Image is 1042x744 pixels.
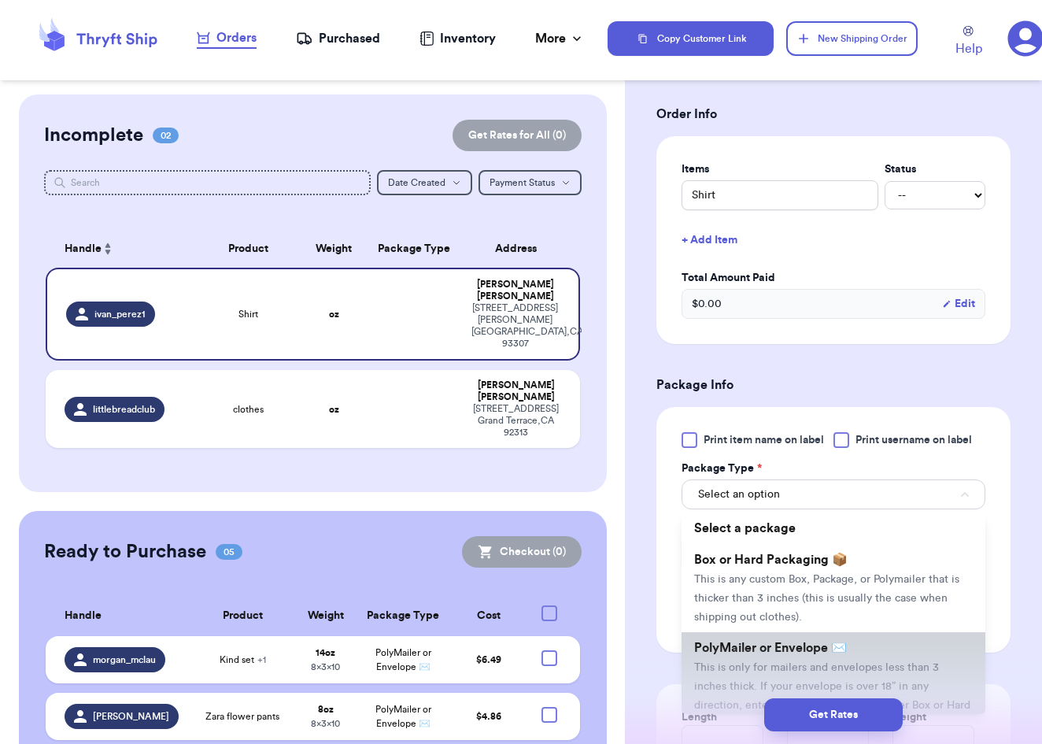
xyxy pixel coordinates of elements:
h2: Ready to Purchase [44,539,206,564]
th: Weight [294,596,357,636]
span: Shirt [238,308,258,320]
span: This is any custom Box, Package, or Polymailer that is thicker than 3 inches (this is usually the... [694,574,959,623]
span: $ 6.49 [476,655,501,664]
span: + 1 [257,655,266,664]
span: Print username on label [855,432,972,448]
span: ivan_perez1 [94,308,146,320]
div: [PERSON_NAME] [PERSON_NAME] [471,279,559,302]
h3: Package Info [656,376,1011,394]
span: Print item name on label [704,432,824,448]
span: Select an option [698,487,780,502]
span: littlebreadclub [93,403,155,416]
button: Get Rates for All (0) [453,120,582,151]
th: Product [190,596,294,636]
th: Cost [450,596,528,636]
span: [PERSON_NAME] [93,710,169,723]
span: Zara flower pants [205,710,279,723]
button: Checkout (0) [462,536,582,568]
label: Items [682,161,878,177]
strong: oz [329,405,339,414]
button: Select an option [682,479,985,509]
button: Copy Customer Link [608,21,773,56]
th: Product [195,230,302,268]
label: Total Amount Paid [682,270,985,286]
span: $ 0.00 [692,296,722,312]
button: Payment Status [479,170,582,195]
button: Date Created [377,170,472,195]
th: Weight [302,230,366,268]
button: Sort ascending [102,239,114,258]
span: 8 x 3 x 10 [311,719,340,728]
div: [PERSON_NAME] [PERSON_NAME] [471,379,560,403]
span: PolyMailer or Envelope ✉️ [375,648,431,672]
button: Get Rates [764,698,903,731]
div: [STREET_ADDRESS] Grand Terrace , CA 92313 [471,403,560,439]
th: Package Type [357,596,450,636]
span: 02 [153,128,179,143]
div: Orders [197,28,257,47]
th: Package Type [366,230,462,268]
div: [STREET_ADDRESS][PERSON_NAME] [GEOGRAPHIC_DATA] , CA 93307 [471,302,559,350]
span: 8 x 3 x 10 [311,662,340,672]
span: Box or Hard Packaging 📦 [694,553,848,566]
span: Handle [65,608,102,624]
span: morgan_mclau [93,653,156,666]
span: 05 [216,544,242,560]
button: Edit [942,296,975,312]
span: Select a package [694,522,796,535]
h3: Order Info [656,105,1011,124]
span: PolyMailer or Envelope ✉️ [694,642,847,654]
span: clothes [233,403,264,416]
input: Search [44,170,371,195]
strong: 8 oz [318,705,334,714]
span: $ 4.86 [476,712,501,721]
a: Purchased [296,29,380,48]
th: Address [462,230,579,268]
strong: 14 oz [316,648,335,657]
strong: oz [329,309,339,319]
label: Status [885,161,985,177]
span: PolyMailer or Envelope ✉️ [375,705,431,728]
label: Package Type [682,461,762,476]
a: Help [955,26,982,58]
span: Payment Status [490,178,555,187]
div: More [535,29,585,48]
button: New Shipping Order [786,21,918,56]
button: + Add Item [675,223,992,257]
a: Inventory [419,29,496,48]
span: This is only for mailers and envelopes less than 3 inches thick. If your envelope is over 18” in ... [694,662,970,730]
span: Date Created [388,178,445,187]
span: Help [955,39,982,58]
span: Kind set [220,653,266,666]
h2: Incomplete [44,123,143,148]
span: Handle [65,241,102,257]
a: Orders [197,28,257,49]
